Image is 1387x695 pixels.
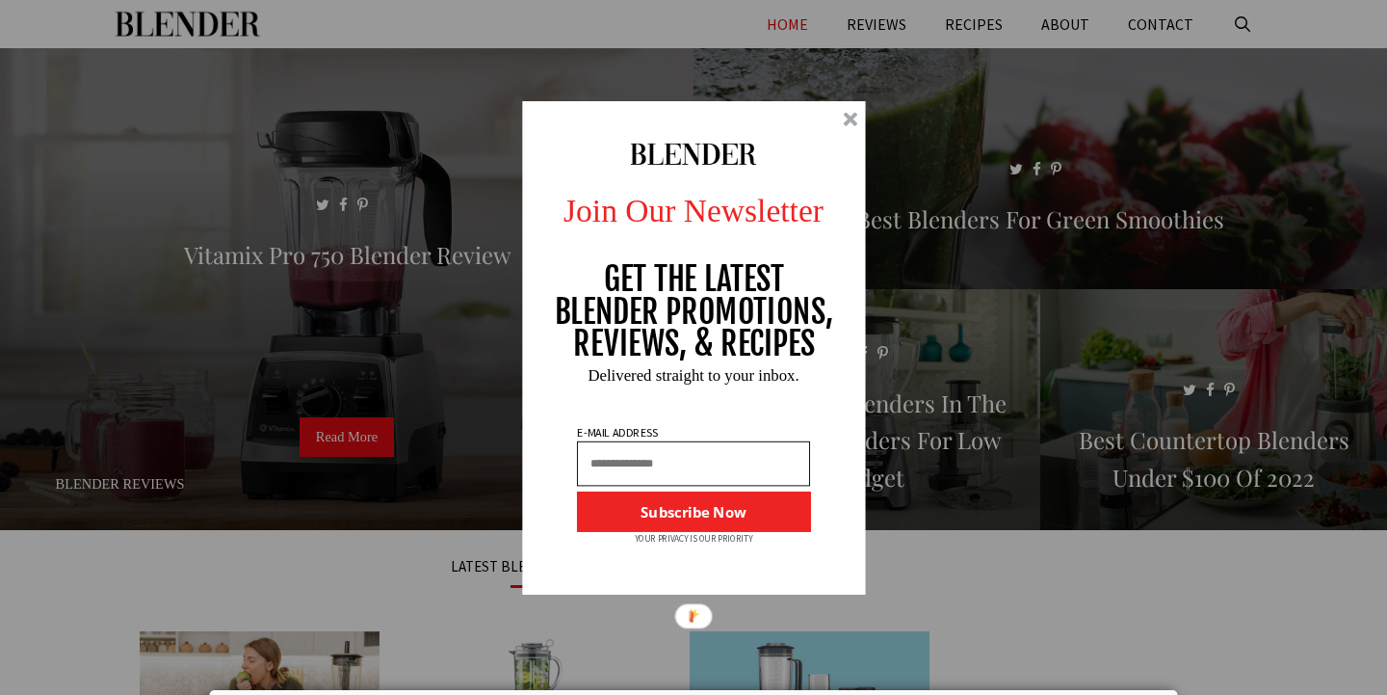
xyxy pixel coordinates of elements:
[577,491,810,531] button: Subscribe Now
[554,263,834,361] p: GET THE LATEST BLENDER PROMOTIONS, REVIEWS, & RECIPES
[575,426,660,438] p: E-MAIL ADDRESS
[506,366,882,383] p: Delivered straight to your inbox.
[506,186,882,234] p: Join Our Newsletter
[635,531,753,545] p: YOUR PRIVACY IS OUR PRIORITY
